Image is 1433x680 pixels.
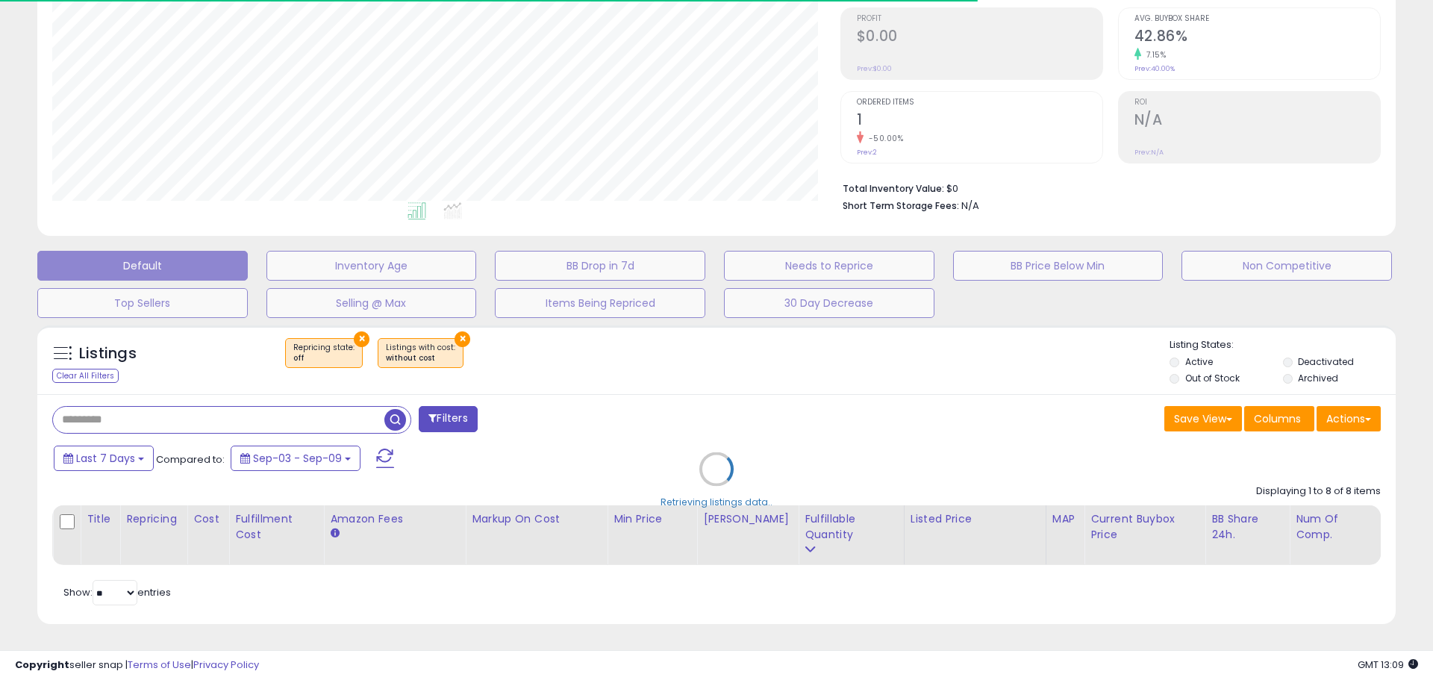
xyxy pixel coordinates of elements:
[266,251,477,281] button: Inventory Age
[661,495,772,508] div: Retrieving listings data..
[1134,28,1380,48] h2: 42.86%
[1134,15,1380,23] span: Avg. Buybox Share
[495,251,705,281] button: BB Drop in 7d
[857,15,1102,23] span: Profit
[128,658,191,672] a: Terms of Use
[15,658,259,673] div: seller snap | |
[37,251,248,281] button: Default
[857,99,1102,107] span: Ordered Items
[961,199,979,213] span: N/A
[1134,148,1164,157] small: Prev: N/A
[15,658,69,672] strong: Copyright
[843,182,944,195] b: Total Inventory Value:
[843,178,1370,196] li: $0
[1141,49,1167,60] small: 7.15%
[724,288,934,318] button: 30 Day Decrease
[1134,99,1380,107] span: ROI
[857,64,892,73] small: Prev: $0.00
[193,658,259,672] a: Privacy Policy
[1134,64,1175,73] small: Prev: 40.00%
[1181,251,1392,281] button: Non Competitive
[495,288,705,318] button: Items Being Repriced
[724,251,934,281] button: Needs to Reprice
[1358,658,1418,672] span: 2025-09-18 13:09 GMT
[857,111,1102,131] h2: 1
[857,28,1102,48] h2: $0.00
[953,251,1164,281] button: BB Price Below Min
[843,199,959,212] b: Short Term Storage Fees:
[1134,111,1380,131] h2: N/A
[266,288,477,318] button: Selling @ Max
[857,148,877,157] small: Prev: 2
[864,133,904,144] small: -50.00%
[37,288,248,318] button: Top Sellers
